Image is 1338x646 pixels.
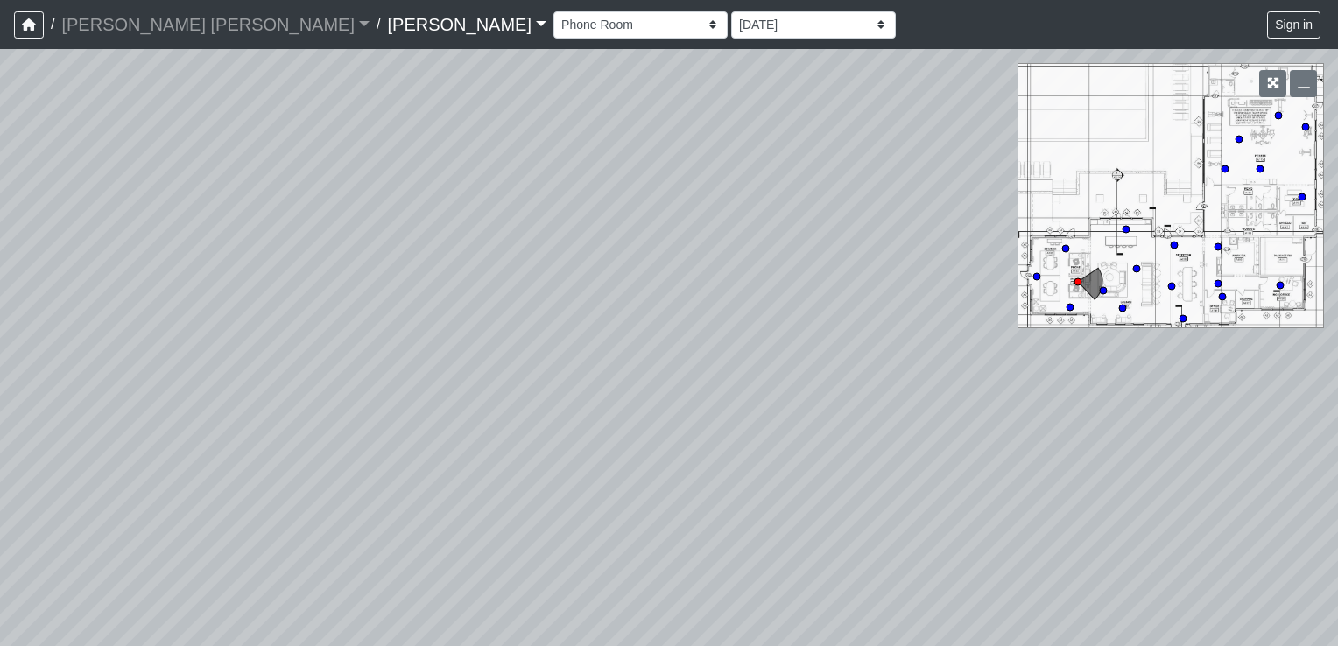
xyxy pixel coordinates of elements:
a: [PERSON_NAME] [388,7,547,42]
button: Sign in [1267,11,1320,39]
span: / [370,7,387,42]
iframe: Ybug feedback widget [13,611,116,646]
a: [PERSON_NAME] [PERSON_NAME] [61,7,370,42]
span: / [44,7,61,42]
